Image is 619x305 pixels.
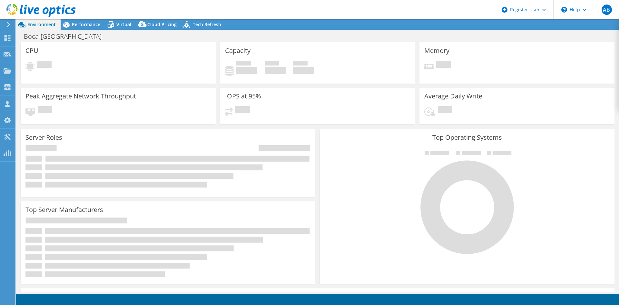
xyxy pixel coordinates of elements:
[25,47,38,54] h3: CPU
[38,106,52,115] span: Pending
[27,21,56,27] span: Environment
[236,61,251,67] span: Used
[235,106,250,115] span: Pending
[561,7,567,13] svg: \n
[225,93,261,100] h3: IOPS at 95%
[265,67,286,74] h4: 0 GiB
[436,61,451,69] span: Pending
[424,93,482,100] h3: Average Daily Write
[25,134,62,141] h3: Server Roles
[236,67,257,74] h4: 0 GiB
[602,5,612,15] span: AB
[37,61,52,69] span: Pending
[293,67,314,74] h4: 0 GiB
[265,61,279,67] span: Free
[25,206,103,213] h3: Top Server Manufacturers
[438,106,452,115] span: Pending
[293,61,308,67] span: Total
[325,134,610,141] h3: Top Operating Systems
[25,93,136,100] h3: Peak Aggregate Network Throughput
[147,21,177,27] span: Cloud Pricing
[72,21,100,27] span: Performance
[225,47,251,54] h3: Capacity
[116,21,131,27] span: Virtual
[193,21,221,27] span: Tech Refresh
[424,47,449,54] h3: Memory
[21,33,112,40] h1: Boca-[GEOGRAPHIC_DATA]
